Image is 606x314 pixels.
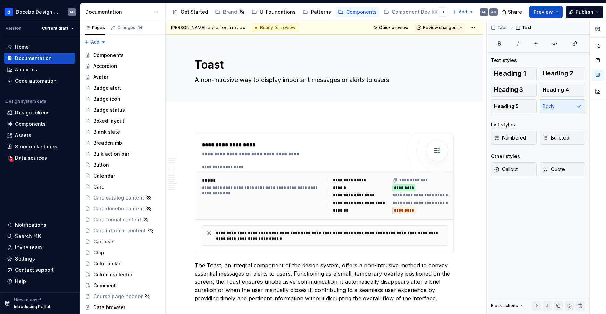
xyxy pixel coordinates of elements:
[540,67,585,80] button: Heading 2
[4,153,75,164] a: Data sources
[4,253,75,264] a: Settings
[5,8,13,16] img: 61bee0c3-d5fb-461c-8253-2d4ca6d6a773.png
[93,85,121,92] div: Badge alert
[498,6,526,18] button: Share
[212,7,247,17] a: Brand
[82,280,162,291] a: Comment
[93,150,129,157] div: Bulk action bar
[494,86,523,93] span: Heading 3
[117,25,143,31] div: Changes
[93,63,117,70] div: Accordion
[543,86,569,93] span: Heading 4
[4,231,75,242] button: Search ⌘K
[16,9,60,15] div: Docebo Design System
[82,170,162,181] a: Calendar
[82,94,162,105] a: Badge icon
[529,6,563,18] button: Preview
[414,23,465,33] button: Review changes
[69,9,75,15] div: AG
[494,134,526,141] span: Numbered
[85,9,150,15] div: Documentation
[491,162,537,176] button: Callout
[543,134,569,141] span: Bulleted
[575,9,593,15] span: Publish
[381,7,448,17] a: Component Dev Kit
[491,57,517,64] div: Text styles
[4,119,75,130] a: Components
[15,66,37,73] div: Analytics
[15,44,29,50] div: Home
[193,57,452,73] textarea: Toast
[93,129,120,135] div: Blank slate
[93,260,122,267] div: Color picker
[93,205,144,212] div: Card docebo content
[223,9,237,15] div: Brand
[534,9,553,15] span: Preview
[491,301,524,311] div: Block actions
[450,7,476,17] button: Add
[82,116,162,126] a: Boxed layout
[508,9,522,15] span: Share
[82,203,162,214] a: Card docebo content
[15,278,26,285] div: Help
[170,7,211,17] a: Get Started
[82,181,162,192] a: Card
[82,192,162,203] a: Card catalog content
[82,247,162,258] a: Chip
[82,83,162,94] a: Badge alert
[540,162,585,176] button: Quote
[137,25,143,31] span: 14
[82,236,162,247] a: Carousel
[491,153,520,160] div: Other styles
[15,267,54,274] div: Contact support
[93,140,122,146] div: Breadcrumb
[91,39,99,45] span: Add
[371,23,412,33] button: Quick preview
[82,126,162,137] a: Blank slate
[491,67,537,80] button: Heading 1
[93,96,120,102] div: Badge icon
[82,105,162,116] a: Badge status
[4,107,75,118] a: Design tokens
[42,26,68,31] span: Current draft
[93,172,115,179] div: Calendar
[300,7,334,17] a: Patterns
[540,131,585,145] button: Bulleted
[93,238,115,245] div: Carousel
[193,74,452,85] textarea: A non-intrusive way to display important messages or alerts to users
[252,24,298,32] div: Ready for review
[4,64,75,75] a: Analytics
[311,9,331,15] div: Patterns
[14,297,41,303] p: New release!
[15,221,46,228] div: Notifications
[93,249,104,256] div: Chip
[494,70,526,77] span: Heading 1
[1,4,78,19] button: Docebo Design SystemAG
[4,276,75,287] button: Help
[82,269,162,280] a: Column selector
[82,159,162,170] a: Button
[15,109,50,116] div: Design tokens
[4,219,75,230] button: Notifications
[4,265,75,276] button: Contact support
[335,7,379,17] a: Components
[93,52,124,59] div: Components
[82,148,162,159] a: Bulk action bar
[260,9,296,15] div: UI Foundations
[82,291,162,302] a: Course page header
[249,7,299,17] a: UI Foundations
[93,293,143,300] div: Course page header
[39,24,77,33] button: Current draft
[392,9,438,15] div: Component Dev Kit
[491,121,515,128] div: List styles
[82,258,162,269] a: Color picker
[4,41,75,52] a: Home
[15,55,52,62] div: Documentation
[491,9,496,15] div: AG
[82,137,162,148] a: Breadcrumb
[82,61,162,72] a: Accordion
[15,132,31,139] div: Assets
[5,99,46,104] div: Design system data
[543,166,565,173] span: Quote
[171,25,246,31] span: requested a review.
